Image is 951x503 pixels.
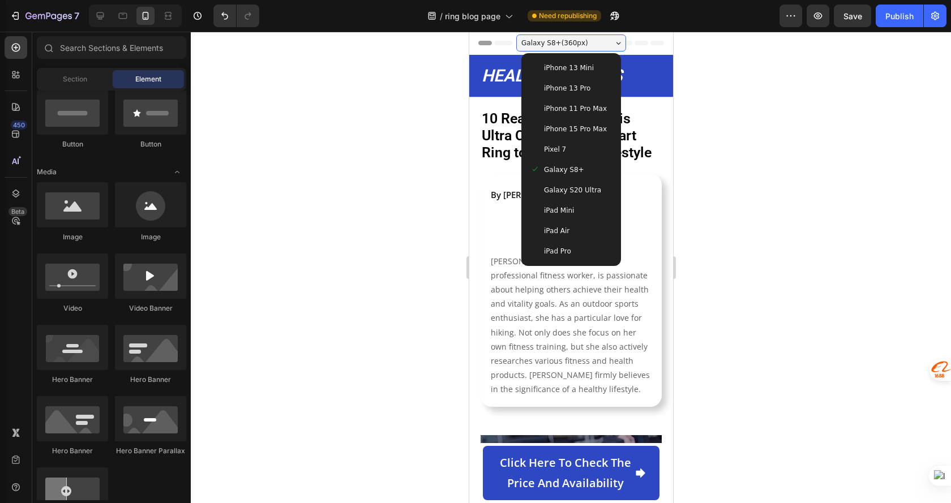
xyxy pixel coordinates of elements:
[37,36,186,59] input: Search Sections & Elements
[37,232,108,242] div: Image
[135,74,161,84] span: Element
[37,375,108,385] div: Hero Banner
[8,207,27,216] div: Beta
[445,10,500,22] span: ring blog page
[885,10,914,22] div: Publish
[37,446,108,456] div: Hero Banner
[37,303,108,313] div: Video
[11,121,27,130] div: 450
[37,167,57,177] span: Media
[168,163,186,181] span: Toggle open
[37,139,108,149] div: Button
[834,5,871,27] button: Save
[63,74,87,84] span: Section
[440,10,443,22] span: /
[115,232,186,242] div: Image
[539,11,597,21] span: Need republishing
[469,32,673,503] iframe: Design area
[74,9,79,23] p: 7
[843,11,862,21] span: Save
[115,139,186,149] div: Button
[115,375,186,385] div: Hero Banner
[876,5,923,27] button: Publish
[213,5,259,27] div: Undo/Redo
[5,5,84,27] button: 7
[115,303,186,313] div: Video Banner
[115,446,186,456] div: Hero Banner Parallax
